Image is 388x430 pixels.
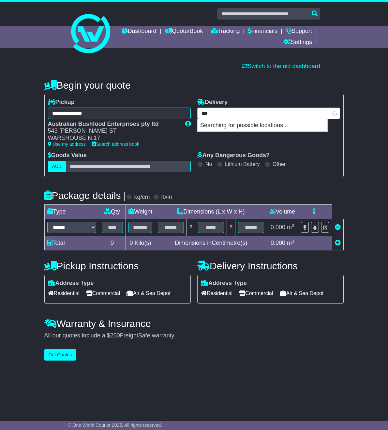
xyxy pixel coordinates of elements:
h4: Delivery Instructions [197,260,344,271]
h4: Warranty & Insurance [44,318,344,329]
span: 0.000 [271,224,285,230]
div: Australian Bushfood Enterprises pty ltd [48,121,179,128]
h4: Begin your quote [44,80,344,91]
a: Switch to the old dashboard [242,63,320,69]
a: Support [286,26,312,37]
sup: 3 [292,239,294,244]
label: Other [273,161,286,167]
td: x [187,219,195,236]
div: 543 [PERSON_NAME] ST [48,127,179,135]
a: Settings [283,37,312,48]
label: kg/cm [134,194,150,201]
sup: 3 [292,223,294,228]
button: Get Quotes [44,349,76,361]
span: © One World Courier 2025. All rights reserved. [68,423,162,428]
div: All our quotes include a $ FreightSafe warranty. [44,332,344,339]
a: Remove this item [335,224,341,230]
label: Goods Value [48,152,87,159]
typeahead: Please provide city [197,108,340,119]
td: Total [44,236,99,250]
a: Tracking [211,26,240,37]
td: Type [44,204,99,219]
label: No [205,161,212,167]
label: Address Type [48,280,94,287]
td: Weight [126,204,155,219]
label: Any Dangerous Goods? [197,152,270,159]
span: 250 [110,332,120,339]
span: m [287,224,294,230]
td: Volume [267,204,298,219]
label: Address Type [201,280,247,287]
td: Kilo(s) [126,236,155,250]
span: 0 [129,240,133,246]
span: Air & Sea Depot [280,288,324,298]
a: Add new item [335,240,341,246]
span: Commercial [239,288,273,298]
a: Quote/Book [164,26,203,37]
td: Dimensions in Centimetre(s) [155,236,267,250]
span: Air & Sea Depot [127,288,171,298]
label: Delivery [197,99,228,106]
td: 0 [99,236,126,250]
td: x [227,219,235,236]
p: Searching for possible locations... [198,119,327,132]
label: AUD [48,161,66,172]
label: Pickup [48,99,75,106]
span: Commercial [86,288,120,298]
h4: Package details | [44,190,126,201]
a: Search address book [92,141,139,147]
span: 0.000 [271,240,285,246]
span: Residential [201,288,232,298]
td: Dimensions (L x W x H) [155,204,267,219]
label: lb/in [161,194,172,201]
a: Dashboard [122,26,157,37]
a: Financials [248,26,277,37]
h4: Pickup Instructions [44,260,191,271]
td: Qty [99,204,126,219]
span: m [287,240,294,246]
span: Residential [48,288,80,298]
div: WAREHOUSE N.17 [48,135,179,142]
label: Lithium Battery [225,161,260,167]
a: Use my address [48,141,86,147]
